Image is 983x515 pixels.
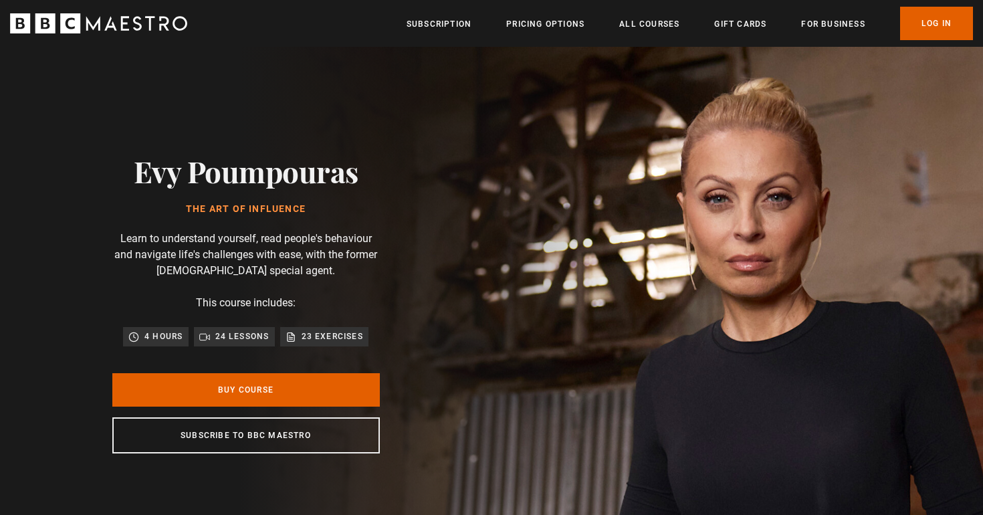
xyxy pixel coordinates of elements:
nav: Primary [407,7,973,40]
p: Learn to understand yourself, read people's behaviour and navigate life's challenges with ease, w... [112,231,380,279]
a: Pricing Options [506,17,584,31]
a: Log In [900,7,973,40]
svg: BBC Maestro [10,13,187,33]
h2: Evy Poumpouras [134,154,358,188]
p: This course includes: [196,295,296,311]
a: Subscription [407,17,471,31]
p: 4 hours [144,330,183,343]
a: All Courses [619,17,679,31]
h1: The Art of Influence [134,204,358,215]
a: Subscribe to BBC Maestro [112,417,380,453]
p: 23 exercises [302,330,363,343]
a: Buy Course [112,373,380,407]
p: 24 lessons [215,330,269,343]
a: Gift Cards [714,17,766,31]
a: For business [801,17,865,31]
